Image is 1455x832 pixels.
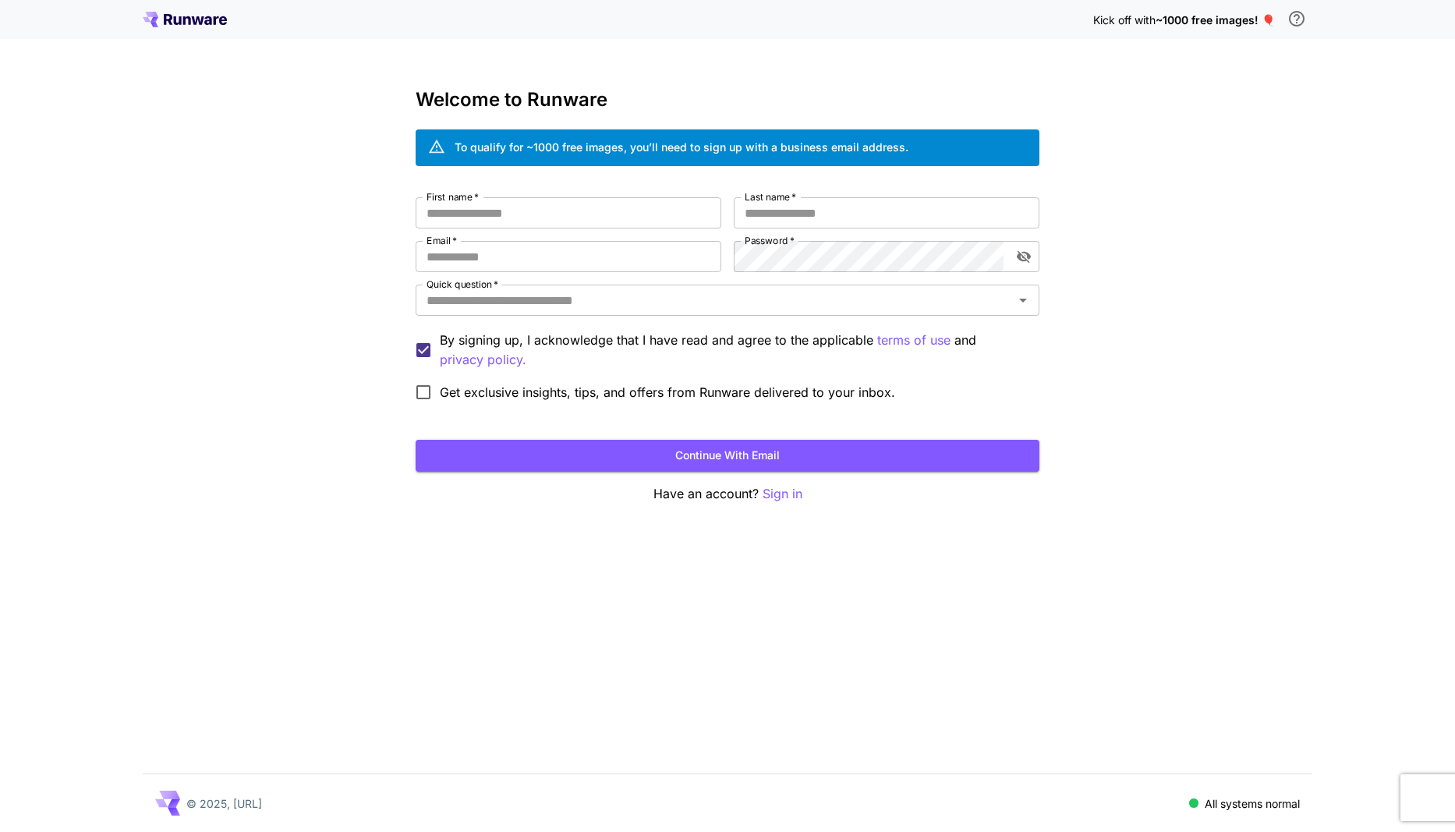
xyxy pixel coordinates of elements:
[877,331,951,350] button: By signing up, I acknowledge that I have read and agree to the applicable and privacy policy.
[1156,13,1275,27] span: ~1000 free images! 🎈
[1205,795,1300,812] p: All systems normal
[440,331,1027,370] p: By signing up, I acknowledge that I have read and agree to the applicable and
[416,440,1039,472] button: Continue with email
[1012,289,1034,311] button: Open
[877,331,951,350] p: terms of use
[427,234,457,247] label: Email
[455,139,908,155] div: To qualify for ~1000 free images, you’ll need to sign up with a business email address.
[745,234,795,247] label: Password
[1010,243,1038,271] button: toggle password visibility
[440,350,526,370] button: By signing up, I acknowledge that I have read and agree to the applicable terms of use and
[440,383,895,402] span: Get exclusive insights, tips, and offers from Runware delivered to your inbox.
[1093,13,1156,27] span: Kick off with
[745,190,796,204] label: Last name
[416,89,1039,111] h3: Welcome to Runware
[440,350,526,370] p: privacy policy.
[427,278,498,291] label: Quick question
[427,190,479,204] label: First name
[416,484,1039,504] p: Have an account?
[186,795,262,812] p: © 2025, [URL]
[1281,3,1312,34] button: In order to qualify for free credit, you need to sign up with a business email address and click ...
[763,484,802,504] button: Sign in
